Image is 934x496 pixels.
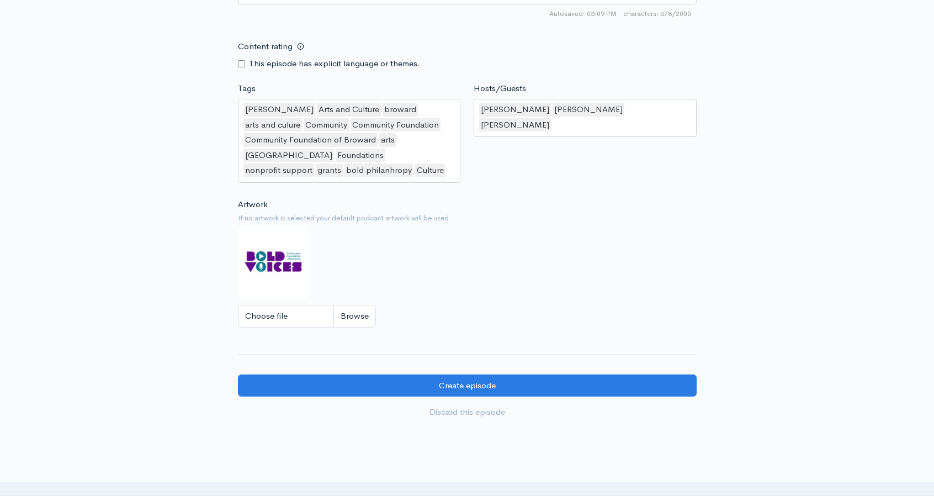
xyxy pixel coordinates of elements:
[316,163,343,177] div: grants
[379,133,396,147] div: arts
[243,133,378,147] div: Community Foundation of Broward
[243,118,302,132] div: arts and culure
[479,103,551,117] div: [PERSON_NAME]
[243,163,314,177] div: nonprofit support
[243,149,334,162] div: [GEOGRAPHIC_DATA]
[623,9,691,19] span: 678/2000
[238,82,256,95] label: Tags
[238,374,697,397] input: Create episode
[238,35,293,58] label: Content rating
[238,198,268,211] label: Artwork
[344,163,413,177] div: bold philanhropy
[317,103,381,117] div: Arts and Culture
[304,118,349,132] div: Community
[549,9,617,19] span: Autosaved: 03:09 PM
[243,103,315,117] div: [PERSON_NAME]
[553,103,624,117] div: [PERSON_NAME]
[474,82,526,95] label: Hosts/Guests
[249,57,420,70] label: This episode has explicit language or themes.
[383,103,418,117] div: broward
[238,401,697,424] a: Discard this episode
[351,118,441,132] div: Community Foundation
[336,149,385,162] div: Foundations
[479,118,551,132] div: [PERSON_NAME]
[238,213,697,224] small: If no artwork is selected your default podcast artwork will be used
[415,163,445,177] div: Culture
